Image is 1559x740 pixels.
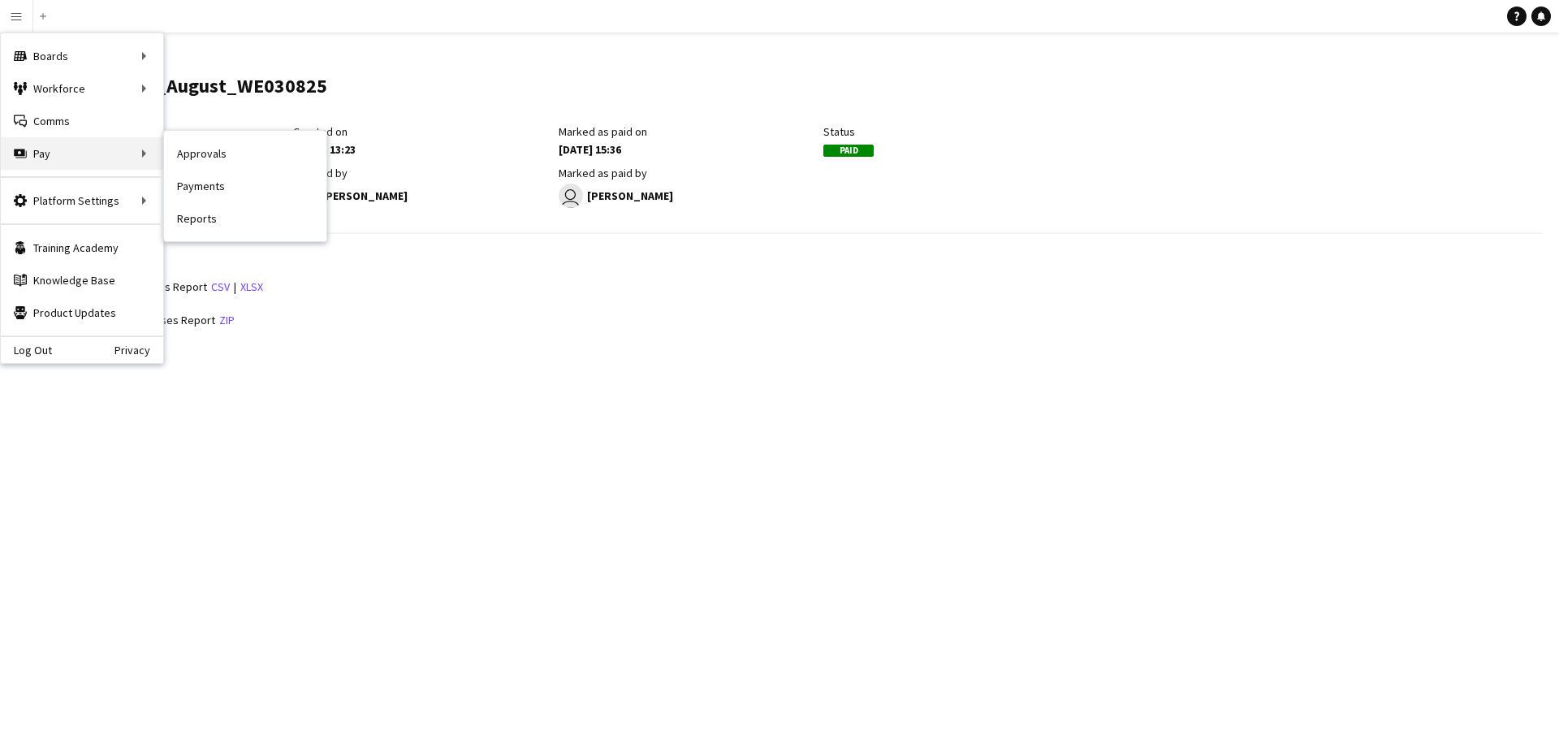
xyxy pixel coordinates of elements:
div: [PERSON_NAME] [559,184,815,208]
a: Log Out [1,344,52,357]
a: csv [211,279,230,294]
span: Paid [823,145,874,157]
div: Created by [293,166,550,180]
a: Privacy [114,344,163,357]
div: Marked as paid by [559,166,815,180]
div: Pay [1,137,163,170]
a: zip [219,313,235,327]
a: Knowledge Base [1,264,163,296]
a: Training Academy [1,232,163,264]
div: Status [823,124,1080,139]
div: [DATE] 13:23 [293,142,550,157]
h3: Reports [28,250,1543,265]
div: Boards [1,40,163,72]
a: Approvals [164,137,326,170]
div: Workforce [1,72,163,105]
div: Marked as paid on [559,124,815,139]
h1: CPM_Expenses_August_WE030825 [28,74,327,98]
a: Payments [164,170,326,202]
a: Reports [164,202,326,235]
a: Comms [1,105,163,137]
div: [DATE] 15:36 [559,142,815,157]
div: | [28,277,1543,297]
div: Platform Settings [1,184,163,217]
a: xlsx [240,279,263,294]
div: [PERSON_NAME] [293,184,550,208]
div: Created on [293,124,550,139]
a: Product Updates [1,296,163,329]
